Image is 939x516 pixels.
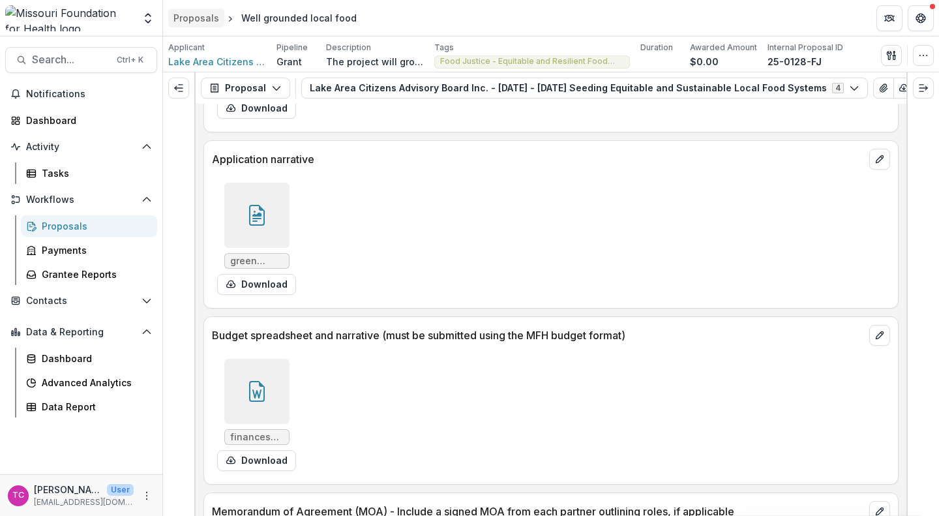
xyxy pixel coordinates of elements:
span: Notifications [26,89,152,100]
p: Applicant [168,42,205,53]
div: Dashboard [42,352,147,365]
p: Internal Proposal ID [768,42,843,53]
div: Ctrl + K [114,53,146,67]
button: Search... [5,47,157,73]
a: Dashboard [21,348,157,369]
div: Proposals [173,11,219,25]
p: $0.00 [690,55,719,68]
div: green house farmers market (1).odtdownload-form-response [217,183,296,295]
div: finances green houses (1).docdownload-form-response [217,359,296,471]
a: Dashboard [5,110,157,131]
span: Data & Reporting [26,327,136,338]
div: Tori Cope [12,491,24,500]
button: More [139,488,155,504]
a: Proposals [168,8,224,27]
button: download-form-response [217,274,296,295]
p: Description [326,42,371,53]
p: Budget spreadsheet and narrative (must be submitted using the MFH budget format) [212,327,864,343]
p: Awarded Amount [690,42,757,53]
div: Grantee Reports [42,267,147,281]
a: Data Report [21,396,157,417]
p: Application narrative [212,151,864,167]
span: Activity [26,142,136,153]
button: Open Activity [5,136,157,157]
button: Open entity switcher [139,5,157,31]
button: Notifications [5,83,157,104]
p: User [107,484,134,496]
p: Pipeline [276,42,308,53]
button: edit [869,149,890,170]
a: Lake Area Citizens Advisory Board Inc. [168,55,266,68]
span: green house farmers market (1).odt [230,256,284,267]
button: Get Help [908,5,934,31]
span: Workflows [26,194,136,205]
span: Contacts [26,296,136,307]
p: 25-0128-FJ [768,55,822,68]
a: Proposals [21,215,157,237]
button: edit [869,325,890,346]
div: Well grounded local food [241,11,357,25]
button: Expand left [168,78,189,99]
p: [PERSON_NAME] [34,483,102,496]
a: Payments [21,239,157,261]
span: Food Justice - Equitable and Resilient Food Systems [440,57,624,66]
span: finances green houses (1).doc [230,432,284,443]
span: Search... [32,53,109,66]
button: Expand right [913,78,934,99]
a: Tasks [21,162,157,184]
p: Tags [434,42,454,53]
button: Open Contacts [5,290,157,311]
div: Dashboard [26,114,147,127]
div: Data Report [42,400,147,414]
div: Proposals [42,219,147,233]
img: Missouri Foundation for Health logo [5,5,134,31]
div: Advanced Analytics [42,376,147,389]
a: Grantee Reports [21,264,157,285]
p: [EMAIL_ADDRESS][DOMAIN_NAME] [34,496,134,508]
p: The project will grow produce in hydroponic greenhouses and sell it through mobile markets, incre... [326,55,424,68]
p: Grant [276,55,302,68]
button: Open Workflows [5,189,157,210]
nav: breadcrumb [168,8,362,27]
div: Tasks [42,166,147,180]
a: Advanced Analytics [21,372,157,393]
div: Payments [42,243,147,257]
button: download-form-response [217,450,296,471]
button: Open Data & Reporting [5,322,157,342]
button: Lake Area Citizens Advisory Board Inc. - [DATE] - [DATE] Seeding Equitable and Sustainable Local ... [301,78,868,99]
button: Partners [876,5,902,31]
button: download-form-response [217,98,296,119]
button: View Attached Files [873,78,894,99]
button: Proposal [201,78,290,99]
p: Duration [640,42,673,53]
